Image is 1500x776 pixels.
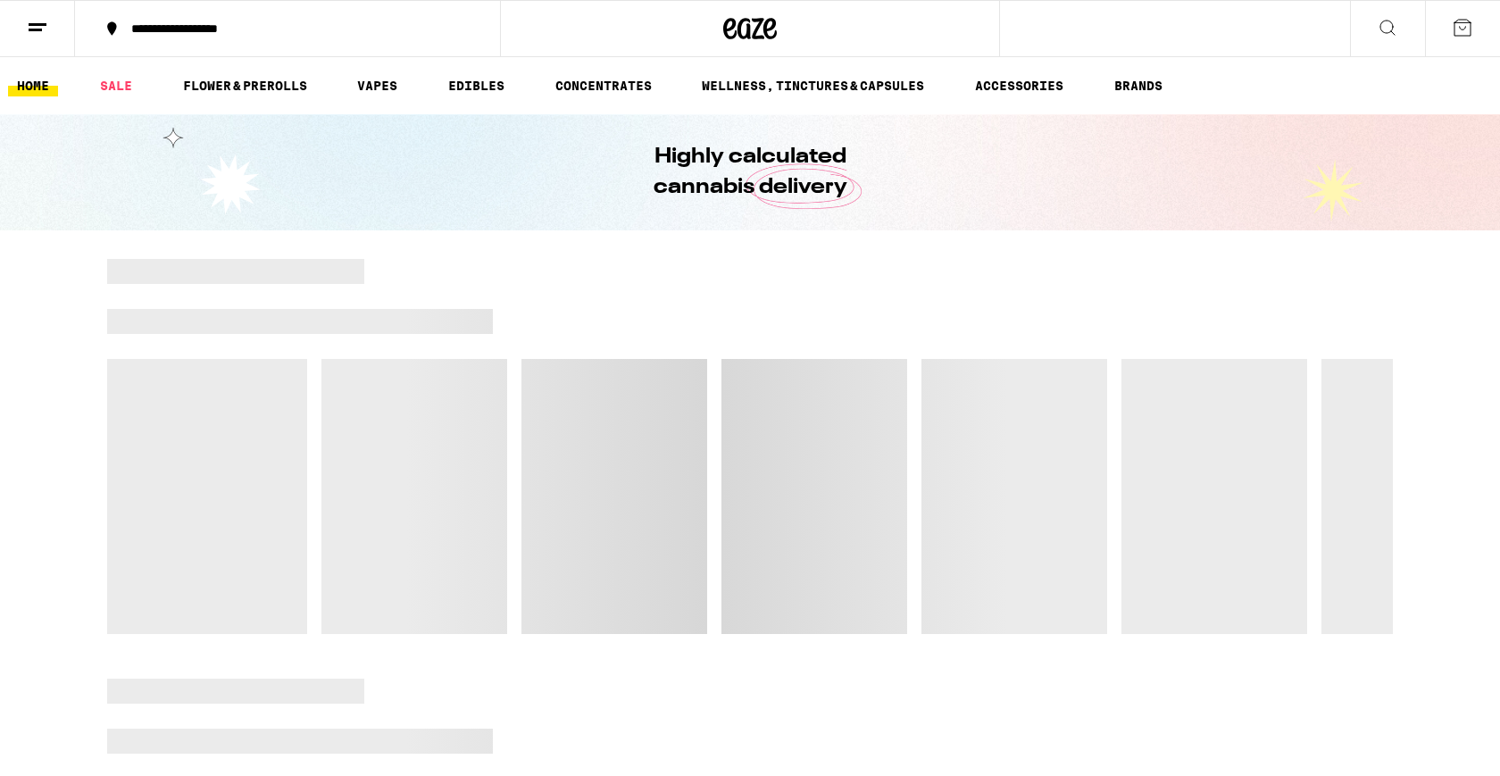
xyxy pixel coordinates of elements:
a: FLOWER & PREROLLS [174,75,316,96]
h1: Highly calculated cannabis delivery [603,142,897,203]
a: BRANDS [1105,75,1171,96]
a: SALE [91,75,141,96]
a: HOME [8,75,58,96]
a: EDIBLES [439,75,513,96]
a: CONCENTRATES [546,75,661,96]
a: WELLNESS, TINCTURES & CAPSULES [693,75,933,96]
a: ACCESSORIES [966,75,1072,96]
a: VAPES [348,75,406,96]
